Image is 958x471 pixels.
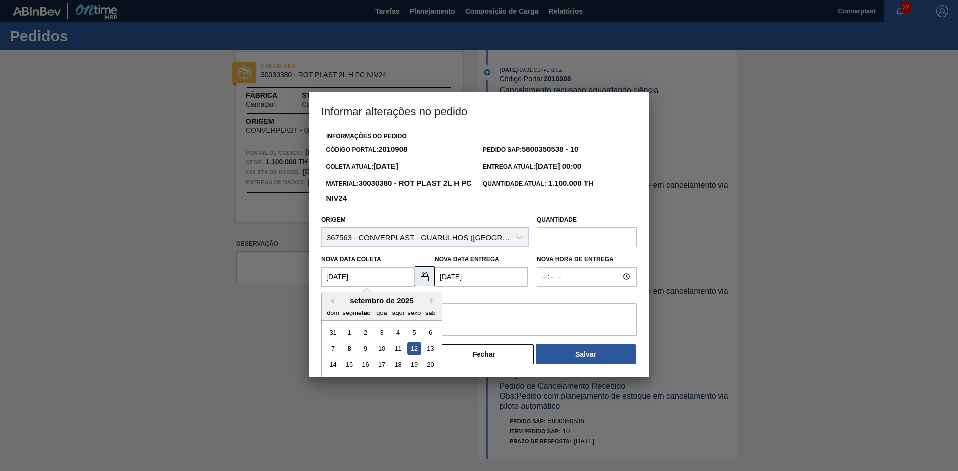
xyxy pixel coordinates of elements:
div: Escolha segunda-feira, 22 de setembro de 2025 [343,374,356,388]
font: 9 [364,345,367,352]
div: Escolha segunda-feira, 1 de setembro de 2025 [343,325,356,339]
div: Escolha sábado, 6 de setembro de 2025 [424,325,437,339]
div: Escolha sábado, 27 de setembro de 2025 [424,374,437,388]
font: dom [327,309,339,316]
div: Escolha terça-feira, 16 de setembro de 2025 [359,358,372,371]
font: [DATE] 00:00 [535,162,581,170]
font: Coleta Atual: [326,163,373,170]
font: Origem [321,216,346,223]
div: Escolha segunda-feira, 15 de setembro de 2025 [343,358,356,371]
font: 22 [346,377,353,385]
font: 3 [380,328,383,336]
font: [DATE] [373,162,398,170]
font: 2 [364,328,367,336]
font: 15 [346,361,353,368]
button: Salvar [536,344,636,364]
img: trancado [419,270,431,282]
font: Quantidade [537,216,577,223]
font: 31 [330,328,337,336]
button: Fechar [434,344,534,364]
font: 30030380 - ROT PLAST 2L H PC NIV24 [326,179,472,202]
div: Escolha sexta-feira, 5 de setembro de 2025 [407,325,421,339]
font: Informações do Pedido [326,133,407,140]
font: Entrega Atual: [483,163,535,170]
font: Pedido SAP: [483,146,522,153]
font: 14 [330,361,337,368]
font: aqui [392,309,404,316]
div: Escolha sexta-feira, 12 de setembro de 2025 [407,342,421,355]
font: 24 [378,377,385,385]
input: dd/mm/aaaa [435,267,528,287]
font: 11 [394,345,401,352]
div: Escolha terça-feira, 2 de setembro de 2025 [359,325,372,339]
font: 1 [348,328,351,336]
font: 19 [411,361,418,368]
font: 6 [429,328,432,336]
font: 23 [362,377,369,385]
div: Escolha domingo, 21 de setembro de 2025 [326,374,340,388]
input: dd/mm/aaaa [321,267,415,287]
div: Escolha domingo, 7 de setembro de 2025 [326,342,340,355]
div: Escolha quinta-feira, 18 de setembro de 2025 [391,358,405,371]
font: 13 [427,345,434,352]
font: 21 [330,377,337,385]
font: Quantidade atual: [483,180,546,187]
div: Escolha quinta-feira, 4 de setembro de 2025 [391,325,405,339]
font: sab [425,309,436,316]
div: Escolha quarta-feira, 10 de setembro de 2025 [375,342,388,355]
div: Escolha domingo, 14 de setembro de 2025 [326,358,340,371]
font: Salvar [575,350,596,358]
font: 4 [396,328,400,336]
font: Fechar [473,350,495,358]
font: Código Portal: [326,146,378,153]
font: ter [362,309,369,316]
div: Escolha segunda-feira, 8 de setembro de 2025 [343,342,356,355]
button: trancado [415,266,435,286]
font: 18 [394,361,401,368]
div: Escolha sábado, 13 de setembro de 2025 [424,342,437,355]
div: Escolha sábado, 20 de setembro de 2025 [424,358,437,371]
font: Informar alterações no pedido [321,105,467,118]
font: 26 [411,377,418,385]
div: Escolha quarta-feira, 3 de setembro de 2025 [375,325,388,339]
div: Escolha terça-feira, 9 de setembro de 2025 [359,342,372,355]
textarea: ajuste data [321,303,637,336]
div: Escolha domingo, 31 de agosto de 2025 [326,325,340,339]
font: 20 [427,361,434,368]
font: Nova Hora de Entrega [537,256,614,263]
font: 7 [331,345,335,352]
font: Material: [326,180,358,187]
font: qua [376,309,387,316]
font: Nova Data Entrega [435,256,499,263]
font: sexo [407,309,421,316]
font: Nova Data Coleta [321,256,381,263]
div: Escolha quarta-feira, 17 de setembro de 2025 [375,358,388,371]
font: 1.100.000 TH [548,179,594,187]
font: 10 [378,345,385,352]
div: Escolha quarta-feira, 24 de setembro de 2025 [375,374,388,388]
font: 5 [412,328,416,336]
font: segmento [343,309,371,316]
font: 16 [362,361,369,368]
font: 25 [394,377,401,385]
font: 5800350538 - 10 [522,145,578,153]
font: 27 [427,377,434,385]
font: setembro de 2025 [350,296,414,305]
div: Escolha quinta-feira, 25 de setembro de 2025 [391,374,405,388]
font: 2010908 [378,145,407,153]
button: Próximo mês [430,297,437,304]
button: Mês Anterior [327,297,334,304]
div: Escolha sexta-feira, 26 de setembro de 2025 [407,374,421,388]
div: mês 2025-09 [325,324,438,405]
div: Escolha sexta-feira, 19 de setembro de 2025 [407,358,421,371]
div: Escolha terça-feira, 23 de setembro de 2025 [359,374,372,388]
div: Escolha quinta-feira, 11 de setembro de 2025 [391,342,405,355]
font: 12 [411,345,418,352]
font: 17 [378,361,385,368]
font: 8 [348,345,351,352]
